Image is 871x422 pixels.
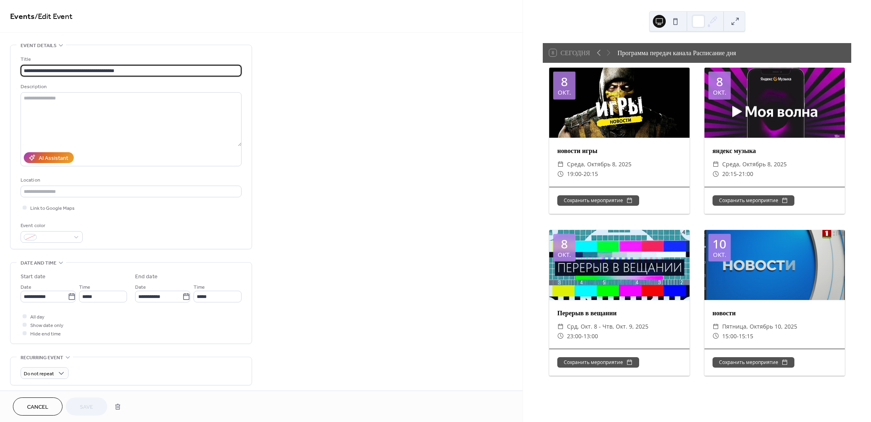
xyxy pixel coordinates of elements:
span: - [581,331,583,341]
div: ​ [713,159,719,169]
span: Date [135,283,146,292]
span: - [737,331,739,341]
div: ​ [557,322,564,331]
div: ​ [557,169,564,179]
span: 13:00 [583,331,598,341]
span: срд, окт. 8 - чтв, окт. 9, 2025 [567,322,648,331]
span: Show date only [30,321,63,330]
div: Description [21,83,240,91]
span: 21:00 [739,169,753,179]
div: Location [21,176,240,184]
div: ​ [713,331,719,341]
div: Программа передач канала Расписание дня [617,48,736,58]
div: End date [135,273,158,281]
div: Start date [21,273,46,281]
div: 8 [561,76,568,88]
span: / Edit Event [35,9,73,25]
button: AI Assistant [24,152,74,163]
span: Do not repeat [24,369,54,379]
div: новости [704,308,845,318]
span: 19:00 [567,169,581,179]
div: окт. [558,252,571,258]
span: Time [194,283,205,292]
span: Time [79,283,90,292]
div: 10 [713,238,726,250]
div: ​ [713,169,719,179]
span: Hide end time [30,330,61,338]
span: Date [21,283,31,292]
span: 20:15 [722,169,737,179]
div: окт. [713,89,726,95]
div: ​ [713,322,719,331]
span: Link to Google Maps [30,204,75,213]
span: 23:00 [567,331,581,341]
button: Сохранить мероприятие [557,357,639,368]
span: среда, октябрь 8, 2025 [722,159,787,169]
div: 8 [561,238,568,250]
span: - [581,169,583,179]
div: 8 [716,76,723,88]
span: Cancel [27,403,48,412]
div: Event color [21,221,81,230]
span: 20:15 [583,169,598,179]
div: ​ [557,331,564,341]
div: AI Assistant [39,154,68,163]
span: 15:00 [722,331,737,341]
div: новости игры [549,146,690,155]
span: среда, октябрь 8, 2025 [567,159,631,169]
div: окт. [558,89,571,95]
div: ​ [557,159,564,169]
span: Date and time [21,259,56,267]
span: - [737,169,739,179]
button: Cancel [13,397,63,416]
span: Recurring event [21,354,63,362]
div: окт. [713,252,726,258]
span: пятница, октябрь 10, 2025 [722,322,797,331]
a: Events [10,9,35,25]
button: Сохранить мероприятие [713,195,794,206]
div: яндекс музыка [704,146,845,155]
span: 15:15 [739,331,753,341]
div: Перерыв в вещании [549,308,690,318]
button: Сохранить мероприятие [713,357,794,368]
span: All day [30,313,44,321]
span: Event details [21,41,56,50]
button: Сохранить мероприятие [557,195,639,206]
div: Title [21,55,240,64]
